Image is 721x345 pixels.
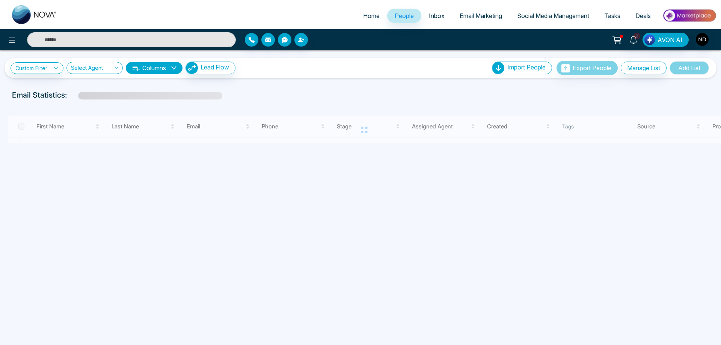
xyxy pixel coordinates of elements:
[624,33,643,46] a: 2
[12,89,67,101] p: Email Statistics:
[395,12,414,20] span: People
[696,33,709,46] img: User Avatar
[186,62,235,74] button: Lead Flow
[126,62,183,74] button: Columnsdown
[635,12,651,20] span: Deals
[421,9,452,23] a: Inbox
[510,9,597,23] a: Social Media Management
[363,12,380,20] span: Home
[183,62,235,74] a: Lead FlowLead Flow
[662,7,716,24] img: Market-place.gif
[597,9,628,23] a: Tasks
[643,33,689,47] button: AVON AI
[658,35,682,44] span: AVON AI
[186,62,198,74] img: Lead Flow
[11,62,63,74] a: Custom Filter
[573,64,611,72] span: Export People
[621,62,667,74] button: Manage List
[634,33,640,39] span: 2
[517,12,589,20] span: Social Media Management
[387,9,421,23] a: People
[201,63,229,71] span: Lead Flow
[557,61,618,75] button: Export People
[460,12,502,20] span: Email Marketing
[452,9,510,23] a: Email Marketing
[644,35,655,45] img: Lead Flow
[171,65,177,71] span: down
[507,63,546,71] span: Import People
[604,12,620,20] span: Tasks
[429,12,445,20] span: Inbox
[356,9,387,23] a: Home
[12,5,57,24] img: Nova CRM Logo
[628,9,658,23] a: Deals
